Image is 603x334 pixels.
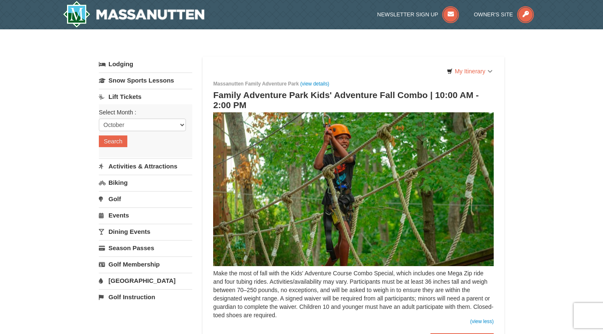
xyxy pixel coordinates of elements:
a: My Itinerary [441,65,498,78]
span: Owner's Site [474,11,513,18]
a: Lodging [99,57,192,72]
button: Search [99,135,127,147]
h3: Family Adventure Park Kids' Adventure Fall Combo | 10:00 AM - 2:00 PM [213,90,494,110]
a: Season Passes [99,240,192,256]
div: (view less) [470,317,494,326]
a: Owner's Site [474,11,534,18]
div: Make the most of fall with the Kids' Adventure Course Combo Special, which includes one Mega Zip ... [213,269,494,319]
span: Massanutten Family Adventure Park [213,81,299,87]
a: Biking [99,175,192,190]
img: featured product photo [213,112,494,266]
a: Dining Events [99,224,192,239]
label: Select Month : [99,108,186,117]
a: Golf Instruction [99,289,192,305]
img: Massanutten Resort Logo [63,1,204,28]
a: Golf [99,191,192,207]
a: [GEOGRAPHIC_DATA] [99,273,192,288]
span: Newsletter Sign Up [377,11,438,18]
a: Newsletter Sign Up [377,11,459,18]
a: Golf Membership [99,256,192,272]
a: Lift Tickets [99,89,192,104]
a: Events [99,207,192,223]
a: Snow Sports Lessons [99,72,192,88]
div: (view details) [300,80,329,88]
a: Massanutten Resort [63,1,204,28]
a: Activities & Attractions [99,158,192,174]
